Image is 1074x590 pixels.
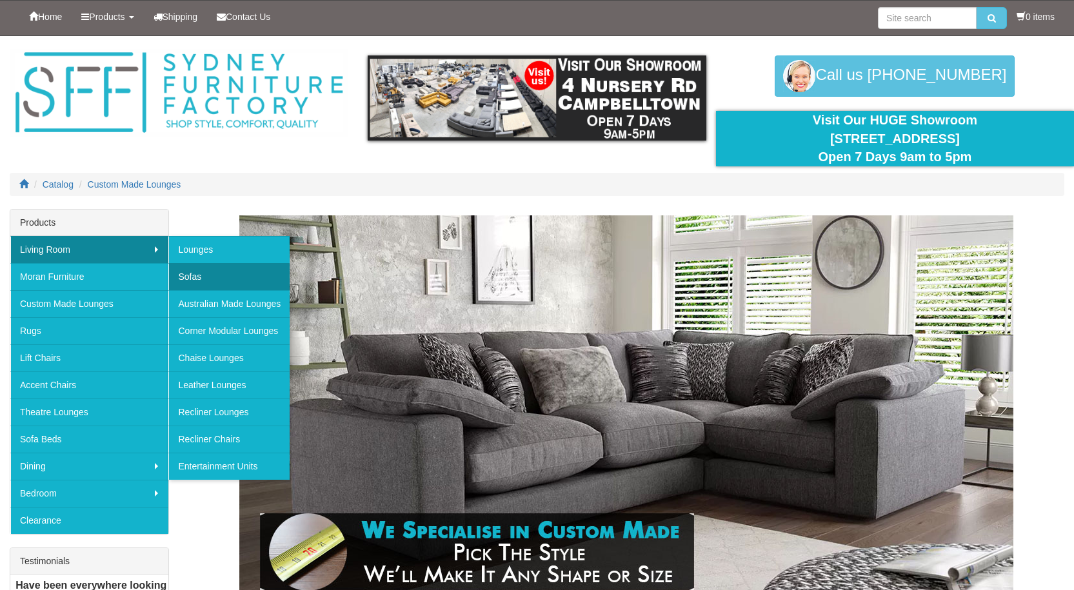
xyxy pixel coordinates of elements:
span: Shipping [163,12,198,22]
a: Lift Chairs [10,344,168,371]
a: Bedroom [10,480,168,507]
a: Custom Made Lounges [88,179,181,190]
a: Moran Furniture [10,263,168,290]
a: Corner Modular Lounges [168,317,290,344]
a: Catalog [43,179,74,190]
a: Custom Made Lounges [10,290,168,317]
div: Testimonials [10,548,168,575]
input: Site search [878,7,977,29]
a: Recliner Lounges [168,398,290,426]
a: Home [19,1,72,33]
a: Leather Lounges [168,371,290,398]
span: Contact Us [226,12,270,22]
span: Products [89,12,124,22]
div: Products [10,210,168,236]
img: Sydney Furniture Factory [10,49,348,137]
a: Sofas [168,263,290,290]
a: Products [72,1,143,33]
a: Living Room [10,236,168,263]
a: Contact Us [207,1,280,33]
a: Recliner Chairs [168,426,290,453]
div: Visit Our HUGE Showroom [STREET_ADDRESS] Open 7 Days 9am to 5pm [726,111,1064,166]
a: Theatre Lounges [10,398,168,426]
a: Sofa Beds [10,426,168,453]
a: Accent Chairs [10,371,168,398]
a: Chaise Lounges [168,344,290,371]
a: Rugs [10,317,168,344]
span: Home [38,12,62,22]
a: Australian Made Lounges [168,290,290,317]
a: Lounges [168,236,290,263]
a: Clearance [10,507,168,534]
li: 0 items [1017,10,1055,23]
a: Dining [10,453,168,480]
a: Entertainment Units [168,453,290,480]
img: showroom.gif [368,55,706,141]
a: Shipping [144,1,208,33]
